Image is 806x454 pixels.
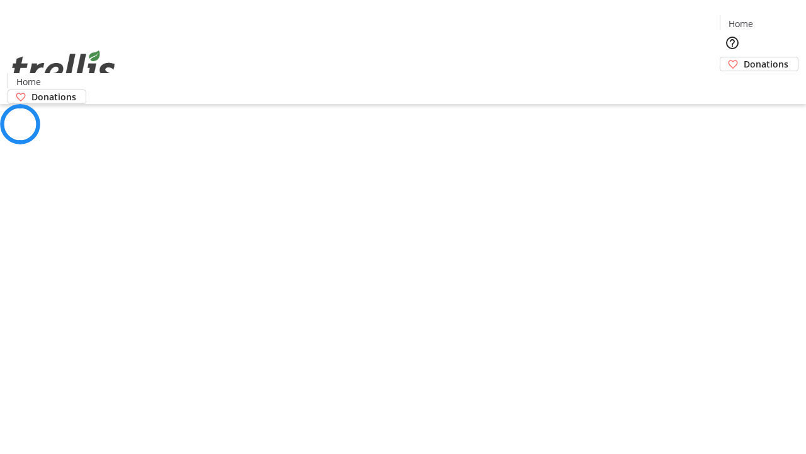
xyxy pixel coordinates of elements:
button: Cart [720,71,745,96]
a: Donations [720,57,798,71]
span: Donations [31,90,76,103]
a: Home [720,17,761,30]
span: Donations [744,57,788,71]
span: Home [729,17,753,30]
a: Donations [8,90,86,104]
button: Help [720,30,745,55]
a: Home [8,75,48,88]
img: Orient E2E Organization X98CQlsnYv's Logo [8,37,120,100]
span: Home [16,75,41,88]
